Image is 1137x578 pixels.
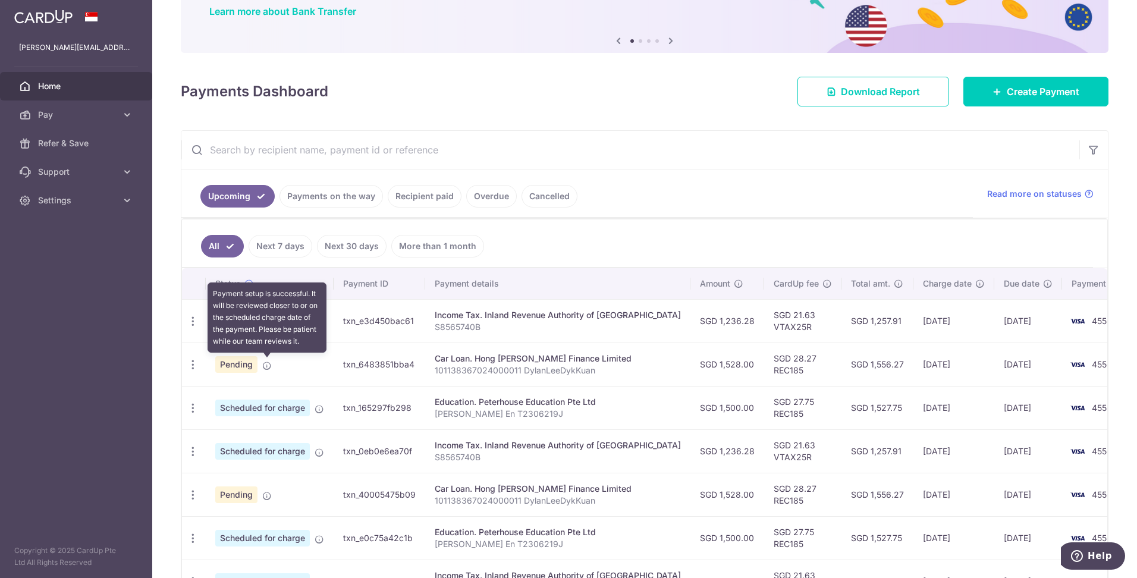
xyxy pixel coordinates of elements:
[963,77,1108,106] a: Create Payment
[215,356,257,373] span: Pending
[841,516,913,560] td: SGD 1,527.75
[334,516,425,560] td: txn_e0c75a42c1b
[987,188,1082,200] span: Read more on statuses
[435,365,681,376] p: 101138367024000011 DylanLeeDykKuan
[1007,84,1079,99] span: Create Payment
[1092,446,1112,456] span: 4556
[215,443,310,460] span: Scheduled for charge
[425,268,690,299] th: Payment details
[435,321,681,333] p: S8565740B
[435,309,681,321] div: Income Tax. Inland Revenue Authority of [GEOGRAPHIC_DATA]
[279,185,383,208] a: Payments on the way
[435,451,681,463] p: S8565740B
[38,137,117,149] span: Refer & Save
[913,429,994,473] td: [DATE]
[388,185,461,208] a: Recipient paid
[38,194,117,206] span: Settings
[19,42,133,54] p: [PERSON_NAME][EMAIL_ADDRESS][DOMAIN_NAME]
[994,429,1062,473] td: [DATE]
[209,5,356,17] a: Learn more about Bank Transfer
[841,429,913,473] td: SGD 1,257.91
[38,109,117,121] span: Pay
[994,386,1062,429] td: [DATE]
[181,131,1079,169] input: Search by recipient name, payment id or reference
[435,538,681,550] p: [PERSON_NAME] En T2306219J
[1004,278,1039,290] span: Due date
[1092,316,1112,326] span: 4556
[38,166,117,178] span: Support
[435,526,681,538] div: Education. Peterhouse Education Pte Ltd
[435,353,681,365] div: Car Loan. Hong [PERSON_NAME] Finance Limited
[317,235,387,257] a: Next 30 days
[764,386,841,429] td: SGD 27.75 REC185
[913,299,994,343] td: [DATE]
[764,299,841,343] td: SGD 21.63 VTAX25R
[215,486,257,503] span: Pending
[764,516,841,560] td: SGD 27.75 REC185
[690,516,764,560] td: SGD 1,500.00
[391,235,484,257] a: More than 1 month
[851,278,890,290] span: Total amt.
[764,429,841,473] td: SGD 21.63 VTAX25R
[764,343,841,386] td: SGD 28.27 REC185
[435,396,681,408] div: Education. Peterhouse Education Pte Ltd
[334,386,425,429] td: txn_165297fb298
[774,278,819,290] span: CardUp fee
[215,530,310,546] span: Scheduled for charge
[841,386,913,429] td: SGD 1,527.75
[215,400,310,416] span: Scheduled for charge
[994,343,1062,386] td: [DATE]
[841,299,913,343] td: SGD 1,257.91
[797,77,949,106] a: Download Report
[334,429,425,473] td: txn_0eb0e6ea70f
[841,343,913,386] td: SGD 1,556.27
[249,235,312,257] a: Next 7 days
[764,473,841,516] td: SGD 28.27 REC185
[690,299,764,343] td: SGD 1,236.28
[1066,357,1089,372] img: Bank Card
[208,282,326,353] div: Payment setup is successful. It will be reviewed closer to or on the scheduled charge date of the...
[913,343,994,386] td: [DATE]
[923,278,972,290] span: Charge date
[1066,531,1089,545] img: Bank Card
[1066,444,1089,458] img: Bank Card
[334,343,425,386] td: txn_6483851bba4
[38,80,117,92] span: Home
[700,278,730,290] span: Amount
[994,299,1062,343] td: [DATE]
[994,516,1062,560] td: [DATE]
[334,299,425,343] td: txn_e3d450bac61
[1061,542,1125,572] iframe: Opens a widget where you can find more information
[690,343,764,386] td: SGD 1,528.00
[435,408,681,420] p: [PERSON_NAME] En T2306219J
[987,188,1094,200] a: Read more on statuses
[435,483,681,495] div: Car Loan. Hong [PERSON_NAME] Finance Limited
[334,268,425,299] th: Payment ID
[200,185,275,208] a: Upcoming
[913,516,994,560] td: [DATE]
[1092,359,1112,369] span: 4556
[466,185,517,208] a: Overdue
[690,386,764,429] td: SGD 1,500.00
[690,429,764,473] td: SGD 1,236.28
[913,386,994,429] td: [DATE]
[14,10,73,24] img: CardUp
[1092,533,1112,543] span: 4556
[1066,314,1089,328] img: Bank Card
[1092,489,1112,500] span: 4556
[1092,403,1112,413] span: 4556
[435,439,681,451] div: Income Tax. Inland Revenue Authority of [GEOGRAPHIC_DATA]
[913,473,994,516] td: [DATE]
[841,473,913,516] td: SGD 1,556.27
[181,81,328,102] h4: Payments Dashboard
[1066,401,1089,415] img: Bank Card
[1066,488,1089,502] img: Bank Card
[334,473,425,516] td: txn_40005475b09
[994,473,1062,516] td: [DATE]
[841,84,920,99] span: Download Report
[435,495,681,507] p: 101138367024000011 DylanLeeDykKuan
[690,473,764,516] td: SGD 1,528.00
[522,185,577,208] a: Cancelled
[201,235,244,257] a: All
